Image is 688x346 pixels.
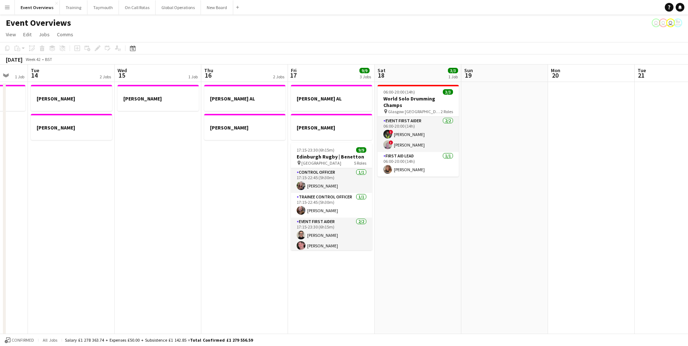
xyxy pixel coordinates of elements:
[36,30,53,39] a: Jobs
[6,17,71,28] h1: Event Overviews
[119,0,156,15] button: On Call Rotas
[12,338,34,343] span: Confirmed
[57,31,73,38] span: Comms
[41,337,59,343] span: All jobs
[15,0,60,15] button: Event Overviews
[6,56,22,63] div: [DATE]
[23,31,32,38] span: Edit
[65,337,253,343] div: Salary £1 278 363.74 + Expenses £50.00 + Subsistence £1 142.85 =
[54,30,76,39] a: Comms
[3,30,19,39] a: View
[666,18,675,27] app-user-avatar: Operations Team
[45,57,52,62] div: BST
[190,337,253,343] span: Total Confirmed £1 279 556.59
[659,18,668,27] app-user-avatar: Operations Team
[4,336,35,344] button: Confirmed
[87,0,119,15] button: Taymouth
[60,0,87,15] button: Training
[20,30,34,39] a: Edit
[652,18,660,27] app-user-avatar: Operations Team
[39,31,50,38] span: Jobs
[201,0,233,15] button: New Board
[673,18,682,27] app-user-avatar: Operations Manager
[6,31,16,38] span: View
[156,0,201,15] button: Global Operations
